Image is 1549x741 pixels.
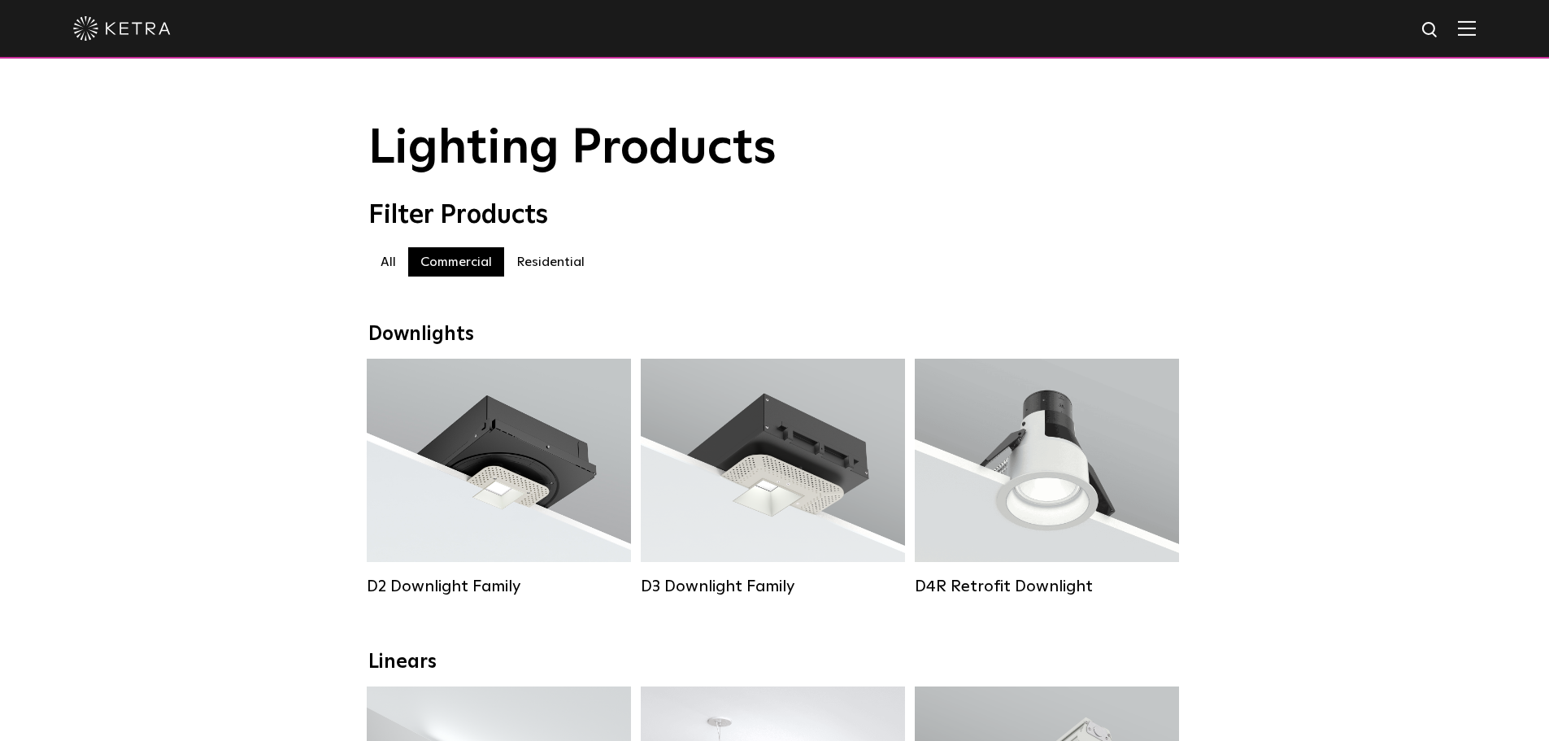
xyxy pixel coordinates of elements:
div: D4R Retrofit Downlight [915,577,1179,596]
div: Downlights [368,323,1181,347]
div: D3 Downlight Family [641,577,905,596]
a: D3 Downlight Family Lumen Output:700 / 900 / 1100Colors:White / Black / Silver / Bronze / Paintab... [641,359,905,596]
label: Commercial [408,247,504,277]
img: Hamburger%20Nav.svg [1458,20,1476,36]
label: Residential [504,247,597,277]
img: search icon [1421,20,1441,41]
img: ketra-logo-2019-white [73,16,171,41]
span: Lighting Products [368,124,777,173]
label: All [368,247,408,277]
a: D2 Downlight Family Lumen Output:1200Colors:White / Black / Gloss Black / Silver / Bronze / Silve... [367,359,631,596]
div: Filter Products [368,200,1181,231]
a: D4R Retrofit Downlight Lumen Output:800Colors:White / BlackBeam Angles:15° / 25° / 40° / 60°Watta... [915,359,1179,596]
div: D2 Downlight Family [367,577,631,596]
div: Linears [368,651,1181,674]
